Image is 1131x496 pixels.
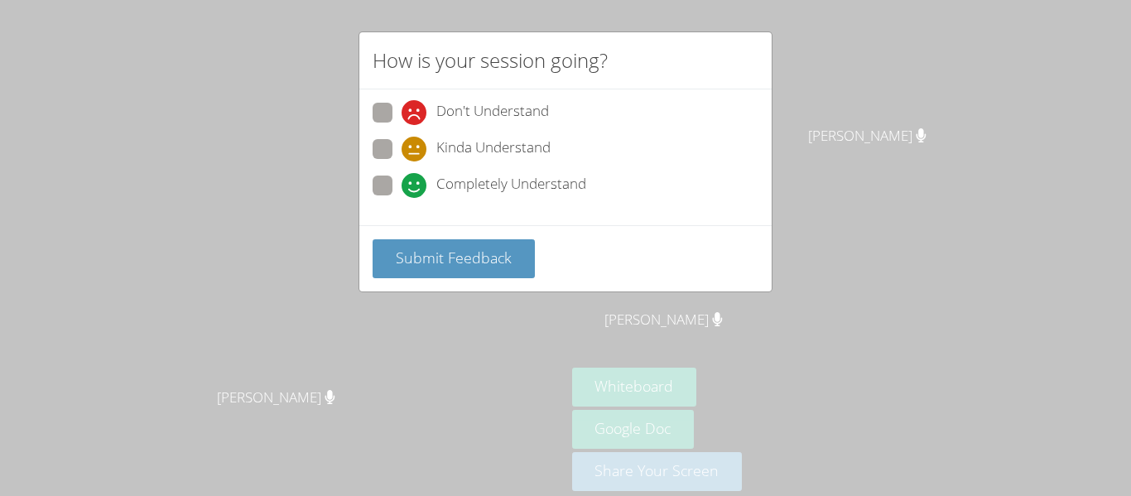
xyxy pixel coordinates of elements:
h2: How is your session going? [373,46,608,75]
button: Submit Feedback [373,239,535,278]
span: Submit Feedback [396,248,512,267]
span: Don't Understand [436,100,549,125]
span: Completely Understand [436,173,586,198]
span: Kinda Understand [436,137,551,161]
